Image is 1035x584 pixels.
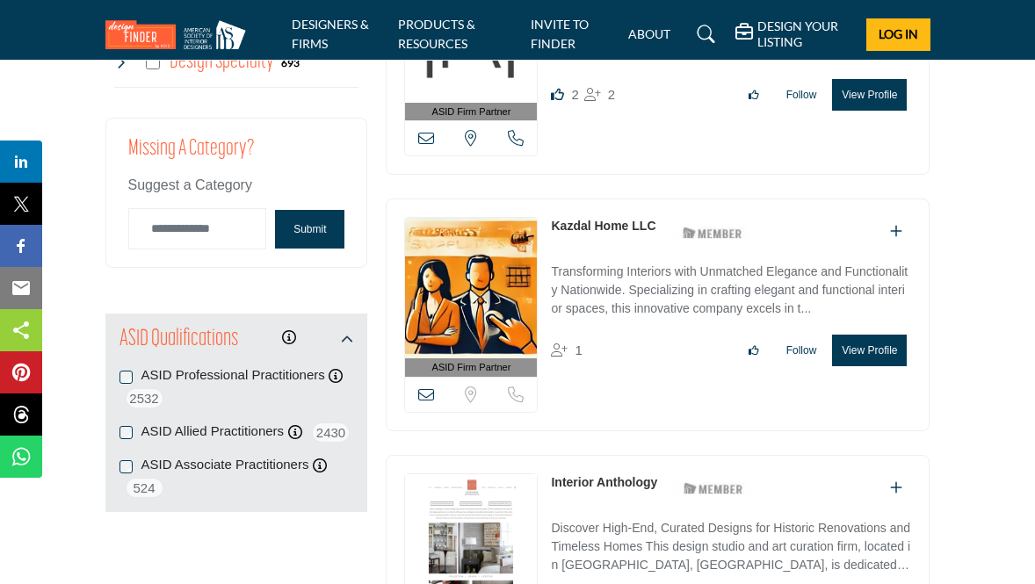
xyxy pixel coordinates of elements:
[775,80,829,110] button: Follow
[551,217,655,235] p: Kazdal Home LLC
[551,219,655,233] a: Kazdal Home LLC
[141,455,309,475] label: ASID Associate Practitioners
[170,47,274,77] h4: Design Specialty: Sustainable, accessible, health-promoting, neurodiverse-friendly, age-in-place,...
[105,20,255,49] img: Site Logo
[128,136,345,175] h2: Missing a Category?
[584,84,615,105] div: Followers
[571,87,578,102] span: 2
[551,263,911,321] p: Transforming Interiors with Unmatched Elegance and Functionality Nationwide. Specializing in craf...
[608,87,615,102] span: 2
[141,422,285,442] label: ASID Allied Practitioners
[128,177,252,192] span: Suggest a Category
[432,105,511,119] span: ASID Firm Partner
[275,210,344,249] button: Submit
[282,330,296,345] a: Information about
[832,335,907,366] button: View Profile
[146,55,160,69] input: Select Design Specialty checkbox
[125,387,164,409] span: 2532
[398,17,475,51] a: PRODUCTS & RESOURCES
[119,426,133,439] input: ASID Allied Practitioners checkbox
[125,477,164,499] span: 524
[775,335,829,365] button: Follow
[551,519,911,578] p: Discover High-End, Curated Designs for Historic Renovations and Timeless Homes This design studio...
[551,475,657,489] a: Interior Anthology
[405,218,537,358] img: Kazdal Home LLC
[628,26,670,41] a: ABOUT
[281,54,300,70] div: 693 Results For Design Specialty
[141,365,325,386] label: ASID Professional Practitioners
[531,17,589,51] a: INVITE TO FINDER
[551,508,911,578] a: Discover High-End, Curated Designs for Historic Renovations and Timeless Homes This design studio...
[311,422,351,443] span: 2430
[832,79,907,111] button: View Profile
[432,360,511,375] span: ASID Firm Partner
[890,224,902,239] a: Add To List
[735,18,853,50] div: DESIGN YOUR LISTING
[405,218,537,377] a: ASID Firm Partner
[292,17,369,51] a: DESIGNERS & FIRMS
[673,221,752,243] img: ASID Members Badge Icon
[575,342,582,357] span: 1
[737,80,771,110] button: Like listing
[866,18,930,51] button: Log In
[119,460,133,473] input: ASID Associate Practitioners checkbox
[281,57,300,69] b: 693
[674,478,753,500] img: ASID Members Badge Icon
[757,18,853,50] h5: DESIGN YOUR LISTING
[551,340,582,361] div: Followers
[119,371,133,384] input: ASID Professional Practitioners checkbox
[879,26,918,41] span: Log In
[119,324,238,356] h2: ASID Qualifications
[551,88,564,101] i: Likes
[128,208,267,249] input: Category Name
[680,20,727,48] a: Search
[551,252,911,321] a: Transforming Interiors with Unmatched Elegance and Functionality Nationwide. Specializing in craf...
[282,328,296,349] div: Click to view information
[890,480,902,495] a: Add To List
[551,473,657,492] p: Interior Anthology
[737,335,771,365] button: Like listing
